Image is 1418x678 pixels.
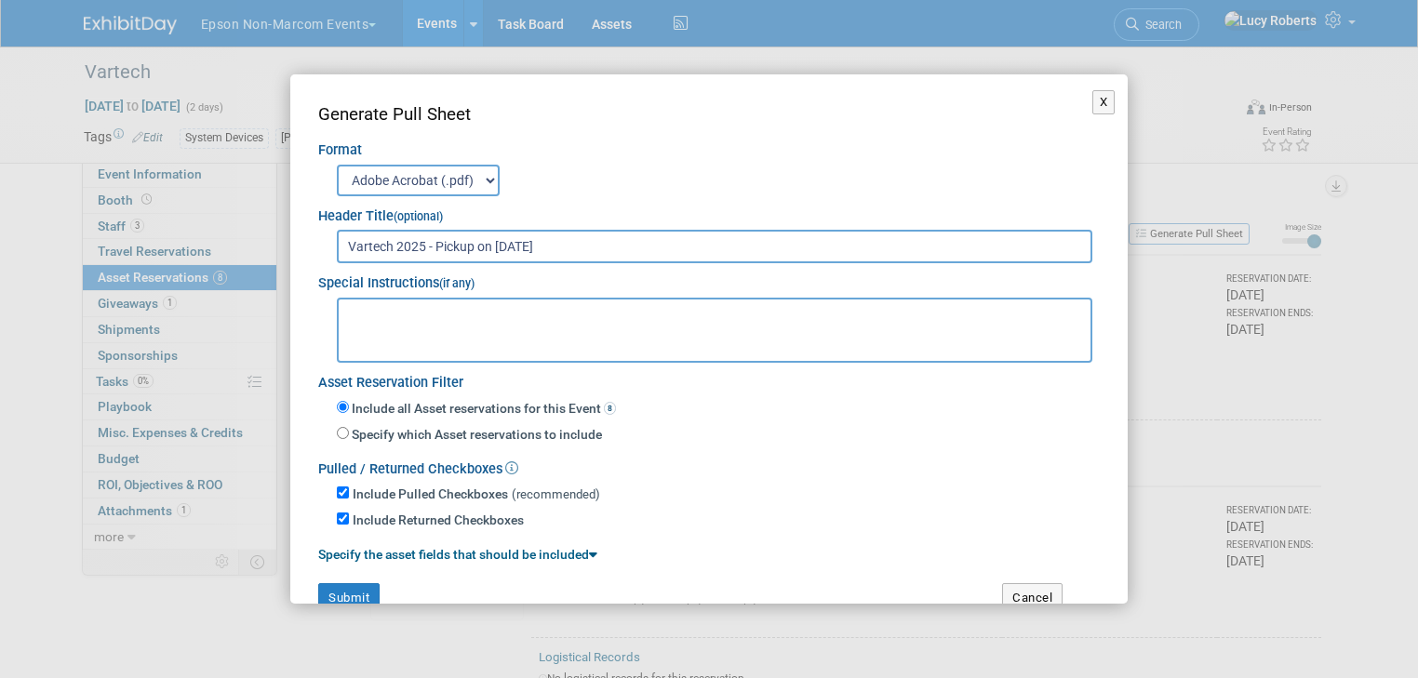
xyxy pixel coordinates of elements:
[318,583,380,613] button: Submit
[1002,583,1063,613] button: Cancel
[604,402,616,415] span: 8
[439,277,475,290] small: (if any)
[353,512,524,530] label: Include Returned Checkboxes
[318,263,1100,294] div: Special Instructions
[318,449,1100,480] div: Pulled / Returned Checkboxes
[512,487,600,501] span: (recommended)
[1092,90,1116,114] button: X
[318,102,1100,127] div: Generate Pull Sheet
[318,547,597,562] a: Specify the asset fields that should be included
[353,485,508,504] label: Include Pulled Checkboxes
[318,196,1100,227] div: Header Title
[318,363,1100,393] div: Asset Reservation Filter
[394,210,443,223] small: (optional)
[349,426,602,445] label: Specify which Asset reservations to include
[318,127,1100,161] div: Format
[349,400,616,419] label: Include all Asset reservations for this Event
